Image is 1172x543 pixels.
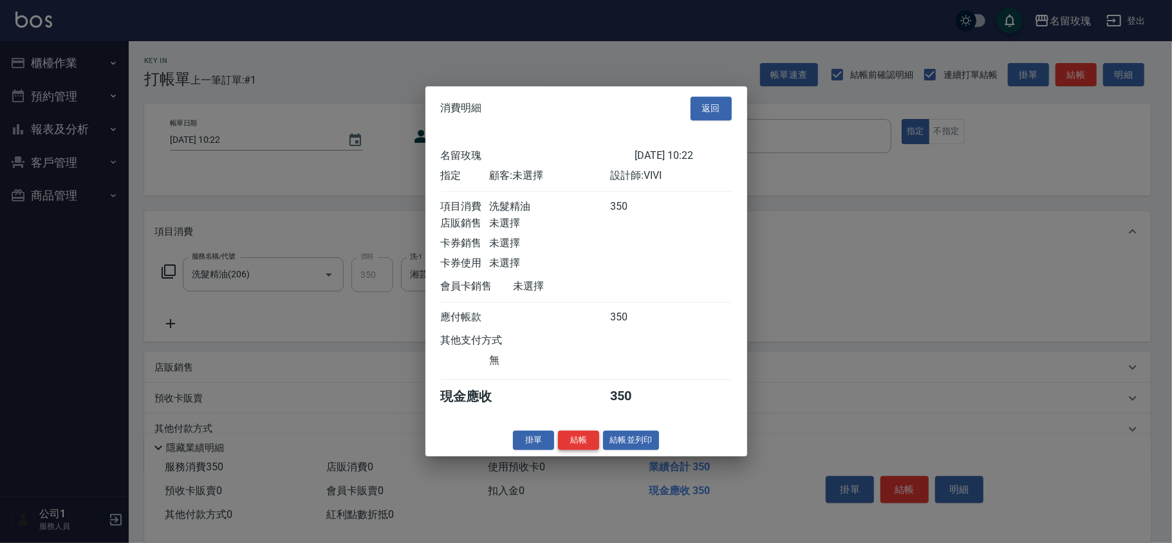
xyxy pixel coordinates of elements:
span: 消費明細 [441,102,482,115]
div: [DATE] 10:22 [635,149,732,163]
button: 結帳並列印 [603,430,659,450]
div: 未選擇 [489,257,610,270]
div: 350 [610,200,658,214]
div: 未選擇 [514,280,635,293]
div: 卡券銷售 [441,237,489,250]
button: 掛單 [513,430,554,450]
div: 350 [610,388,658,405]
div: 設計師: VIVI [610,169,731,183]
div: 未選擇 [489,217,610,230]
div: 洗髮精油 [489,200,610,214]
div: 未選擇 [489,237,610,250]
div: 項目消費 [441,200,489,214]
div: 應付帳款 [441,311,489,324]
div: 其他支付方式 [441,334,538,347]
button: 結帳 [558,430,599,450]
div: 指定 [441,169,489,183]
div: 卡券使用 [441,257,489,270]
div: 會員卡銷售 [441,280,514,293]
div: 名留玫瑰 [441,149,635,163]
button: 返回 [691,97,732,120]
div: 現金應收 [441,388,514,405]
div: 店販銷售 [441,217,489,230]
div: 無 [489,354,610,367]
div: 350 [610,311,658,324]
div: 顧客: 未選擇 [489,169,610,183]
